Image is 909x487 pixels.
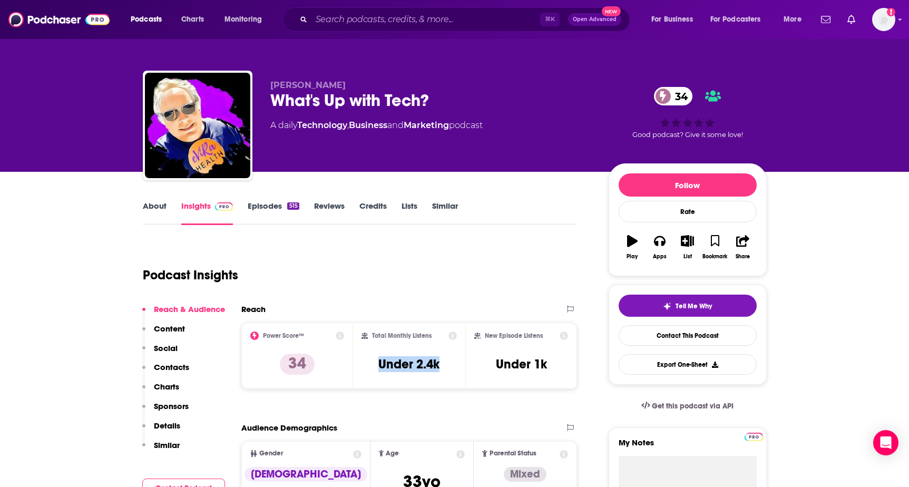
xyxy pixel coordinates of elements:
span: Tell Me Why [676,302,712,310]
button: Content [142,324,185,343]
span: Parental Status [490,450,536,457]
a: Reviews [314,201,345,225]
div: Mixed [504,467,546,482]
div: Share [736,254,750,260]
span: More [784,12,802,27]
button: Reach & Audience [142,304,225,324]
button: Sponsors [142,401,189,421]
a: InsightsPodchaser Pro [181,201,233,225]
p: 34 [280,354,315,375]
button: Follow [619,173,757,197]
img: User Profile [872,8,895,31]
button: open menu [644,11,706,28]
p: Content [154,324,185,334]
p: Similar [154,440,180,450]
button: Bookmark [701,228,729,266]
a: Marketing [404,120,449,130]
span: For Business [651,12,693,27]
h2: Audience Demographics [241,423,337,433]
a: Contact This Podcast [619,325,757,346]
span: For Podcasters [710,12,761,27]
a: Pro website [745,431,763,441]
h3: Under 1k [496,356,547,372]
a: Charts [174,11,210,28]
a: Episodes515 [248,201,299,225]
img: tell me why sparkle [663,302,671,310]
p: Details [154,421,180,431]
button: Charts [142,382,179,401]
span: Good podcast? Give it some love! [632,131,743,139]
button: Play [619,228,646,266]
a: Credits [359,201,387,225]
button: Details [142,421,180,440]
button: Export One-Sheet [619,354,757,375]
div: 515 [287,202,299,210]
img: Podchaser Pro [745,433,763,441]
button: open menu [776,11,815,28]
button: Apps [646,228,673,266]
span: Open Advanced [573,17,617,22]
p: Reach & Audience [154,304,225,314]
span: Podcasts [131,12,162,27]
button: open menu [123,11,175,28]
button: Show profile menu [872,8,895,31]
img: What's Up with Tech? [145,73,250,178]
label: My Notes [619,437,757,456]
div: List [683,254,692,260]
span: Gender [259,450,283,457]
a: 34 [654,87,693,105]
span: 34 [664,87,693,105]
p: Sponsors [154,401,189,411]
div: [DEMOGRAPHIC_DATA] [245,467,367,482]
a: Similar [432,201,458,225]
a: Show notifications dropdown [843,11,859,28]
span: and [387,120,404,130]
div: A daily podcast [270,119,483,132]
button: tell me why sparkleTell Me Why [619,295,757,317]
a: Show notifications dropdown [817,11,835,28]
h3: Under 2.4k [378,356,439,372]
span: New [602,6,621,16]
p: Charts [154,382,179,392]
button: Open AdvancedNew [568,13,621,26]
a: Technology [297,120,347,130]
span: Charts [181,12,204,27]
button: Share [729,228,756,266]
button: Contacts [142,362,189,382]
span: , [347,120,349,130]
span: Get this podcast via API [652,402,734,411]
p: Contacts [154,362,189,372]
span: Age [386,450,399,457]
div: Search podcasts, credits, & more... [292,7,640,32]
span: Monitoring [224,12,262,27]
div: Apps [653,254,667,260]
p: Social [154,343,178,353]
button: open menu [703,11,776,28]
button: List [673,228,701,266]
span: [PERSON_NAME] [270,80,346,90]
a: About [143,201,167,225]
div: Bookmark [702,254,727,260]
svg: Add a profile image [887,8,895,16]
button: Similar [142,440,180,460]
h2: Power Score™ [263,332,304,339]
div: Play [627,254,638,260]
h2: Reach [241,304,266,314]
a: Lists [402,201,417,225]
img: Podchaser - Follow, Share and Rate Podcasts [8,9,110,30]
img: Podchaser Pro [215,202,233,211]
div: Rate [619,201,757,222]
span: ⌘ K [540,13,560,26]
div: 34Good podcast? Give it some love! [609,80,767,145]
div: Open Intercom Messenger [873,430,898,455]
input: Search podcasts, credits, & more... [311,11,540,28]
button: Social [142,343,178,363]
a: Get this podcast via API [633,393,742,419]
h1: Podcast Insights [143,267,238,283]
span: Logged in as patiencebaldacci [872,8,895,31]
h2: Total Monthly Listens [372,332,432,339]
h2: New Episode Listens [485,332,543,339]
button: open menu [217,11,276,28]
